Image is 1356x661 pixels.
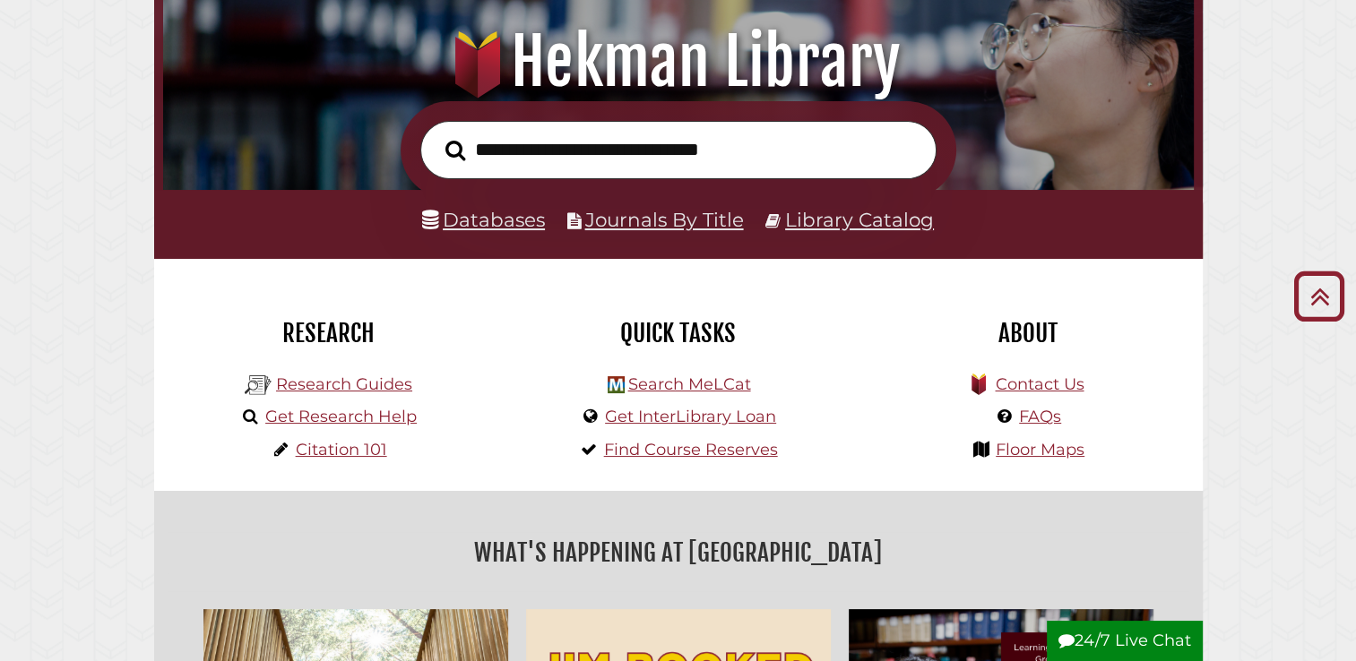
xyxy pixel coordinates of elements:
[996,440,1084,459] a: Floor Maps
[608,376,625,393] img: Hekman Library Logo
[604,440,778,459] a: Find Course Reserves
[183,22,1173,101] h1: Hekman Library
[785,208,934,231] a: Library Catalog
[265,407,417,426] a: Get Research Help
[296,440,387,459] a: Citation 101
[517,318,840,348] h2: Quick Tasks
[168,318,490,348] h2: Research
[245,372,272,399] img: Hekman Library Logo
[1287,281,1352,311] a: Back to Top
[867,318,1189,348] h2: About
[422,208,545,231] a: Databases
[168,532,1189,573] h2: What's Happening at [GEOGRAPHIC_DATA]
[627,374,750,394] a: Search MeLCat
[445,139,465,160] i: Search
[995,374,1084,394] a: Contact Us
[276,374,412,394] a: Research Guides
[1019,407,1061,426] a: FAQs
[605,407,776,426] a: Get InterLibrary Loan
[436,135,474,167] button: Search
[585,208,744,231] a: Journals By Title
